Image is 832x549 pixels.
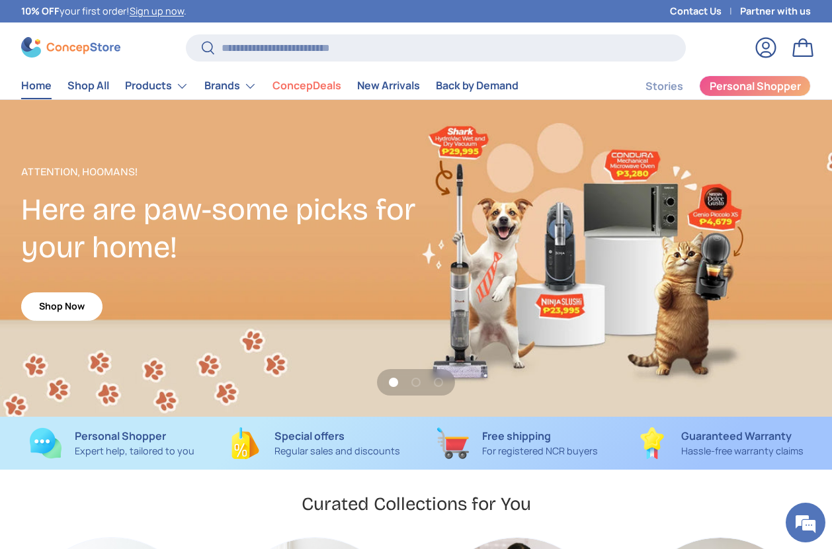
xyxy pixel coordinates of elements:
a: Stories [645,73,683,99]
strong: Guaranteed Warranty [681,429,792,443]
a: Special offers Regular sales and discounts [224,427,406,459]
nav: Primary [21,73,519,99]
strong: Free shipping [482,429,551,443]
a: Personal Shopper Expert help, tailored to you [21,427,203,459]
p: Attention, Hoomans! [21,164,416,180]
summary: Brands [196,73,265,99]
strong: Personal Shopper [75,429,166,443]
p: Expert help, tailored to you [75,444,194,458]
h2: Here are paw-some picks for your home! [21,190,416,267]
p: For registered NCR buyers [482,444,598,458]
a: Back by Demand [436,73,519,99]
summary: Products [117,73,196,99]
strong: 10% OFF [21,5,60,17]
a: Shop Now [21,292,103,321]
p: Regular sales and discounts [274,444,400,458]
p: Hassle-free warranty claims [681,444,804,458]
p: your first order! . [21,4,187,19]
a: Products [125,73,188,99]
a: ConcepDeals [272,73,341,99]
a: Shop All [67,73,109,99]
a: Guaranteed Warranty Hassle-free warranty claims [630,427,811,459]
a: Personal Shopper [699,75,811,97]
img: ConcepStore [21,37,120,58]
a: Sign up now [130,5,184,17]
strong: Special offers [274,429,345,443]
a: Free shipping For registered NCR buyers [427,427,608,459]
h2: Curated Collections for You [302,492,531,516]
a: Partner with us [740,4,811,19]
a: Contact Us [670,4,740,19]
a: Home [21,73,52,99]
nav: Secondary [614,73,811,99]
span: Personal Shopper [710,81,801,91]
a: New Arrivals [357,73,420,99]
a: Brands [204,73,257,99]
